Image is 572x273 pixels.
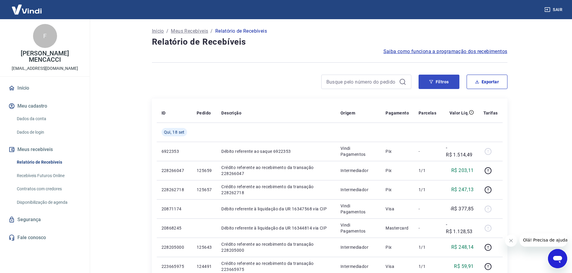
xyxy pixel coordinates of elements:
[197,263,212,269] p: 124491
[454,263,474,270] p: R$ 59,91
[7,213,83,226] a: Segurança
[505,235,517,247] iframe: Fechar mensagem
[162,206,187,212] p: 20871174
[215,28,267,35] p: Relatório de Recebíveis
[166,28,168,35] p: /
[14,196,83,209] a: Disponibilização de agenda
[340,244,376,250] p: Intermediador
[451,244,474,251] p: R$ 248,14
[419,168,436,174] p: 1/1
[386,244,409,250] p: Pix
[419,225,436,231] p: -
[171,28,208,35] a: Meus Recebíveis
[14,170,83,182] a: Recebíveis Futuros Online
[164,129,185,135] span: Qui, 18 set
[7,143,83,156] button: Meus recebíveis
[162,225,187,231] p: 20868245
[419,110,436,116] p: Parcelas
[221,110,241,116] p: Descrição
[446,221,474,235] p: -R$ 1.128,53
[386,168,409,174] p: Pix
[419,244,436,250] p: 1/1
[162,148,187,154] p: 6922353
[340,222,376,234] p: Vindi Pagamentos
[419,75,459,89] button: Filtros
[340,263,376,269] p: Intermediador
[419,148,436,154] p: -
[162,187,187,193] p: 228262718
[197,168,212,174] p: 125659
[197,110,211,116] p: Pedido
[386,206,409,212] p: Visa
[5,50,85,63] p: [PERSON_NAME] MENCACCI
[12,65,78,72] p: [EMAIL_ADDRESS][DOMAIN_NAME]
[210,28,213,35] p: /
[7,82,83,95] a: Início
[152,36,507,48] h4: Relatório de Recebíveis
[340,145,376,157] p: Vindi Pagamentos
[197,244,212,250] p: 125643
[543,4,565,15] button: Sair
[221,148,331,154] p: Débito referente ao saque 6922353
[326,77,397,86] input: Busque pelo número do pedido
[14,113,83,125] a: Dados da conta
[419,187,436,193] p: 1/1
[14,183,83,195] a: Contratos com credores
[419,206,436,212] p: -
[383,48,507,55] a: Saiba como funciona a programação dos recebimentos
[7,99,83,113] button: Meu cadastro
[221,260,331,272] p: Crédito referente ao recebimento da transação 223665975
[14,156,83,168] a: Relatório de Recebíveis
[449,110,469,116] p: Valor Líq.
[197,187,212,193] p: 125657
[451,186,474,193] p: R$ 247,13
[162,110,166,116] p: ID
[519,233,567,247] iframe: Mensagem da empresa
[7,0,46,19] img: Vindi
[467,75,507,89] button: Exportar
[386,263,409,269] p: Visa
[386,110,409,116] p: Pagamento
[221,225,331,231] p: Débito referente à liquidação da UR 16344814 via CIP
[221,165,331,177] p: Crédito referente ao recebimento da transação 228266047
[340,203,376,215] p: Vindi Pagamentos
[7,231,83,244] a: Fale conosco
[483,110,498,116] p: Tarifas
[152,28,164,35] a: Início
[33,24,57,48] div: F
[14,126,83,138] a: Dados de login
[340,187,376,193] p: Intermediador
[386,187,409,193] p: Pix
[548,249,567,268] iframe: Botão para abrir a janela de mensagens
[451,167,474,174] p: R$ 203,11
[221,241,331,253] p: Crédito referente ao recebimento da transação 228205000
[419,263,436,269] p: 1/1
[4,4,50,9] span: Olá! Precisa de ajuda?
[162,244,187,250] p: 228205000
[450,205,474,212] p: -R$ 377,85
[340,110,355,116] p: Origem
[221,184,331,196] p: Crédito referente ao recebimento da transação 228262718
[446,144,474,159] p: -R$ 1.514,49
[162,168,187,174] p: 228266047
[386,148,409,154] p: Pix
[386,225,409,231] p: Mastercard
[221,206,331,212] p: Débito referente à liquidação da UR 16347568 via CIP
[340,168,376,174] p: Intermediador
[162,263,187,269] p: 223665975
